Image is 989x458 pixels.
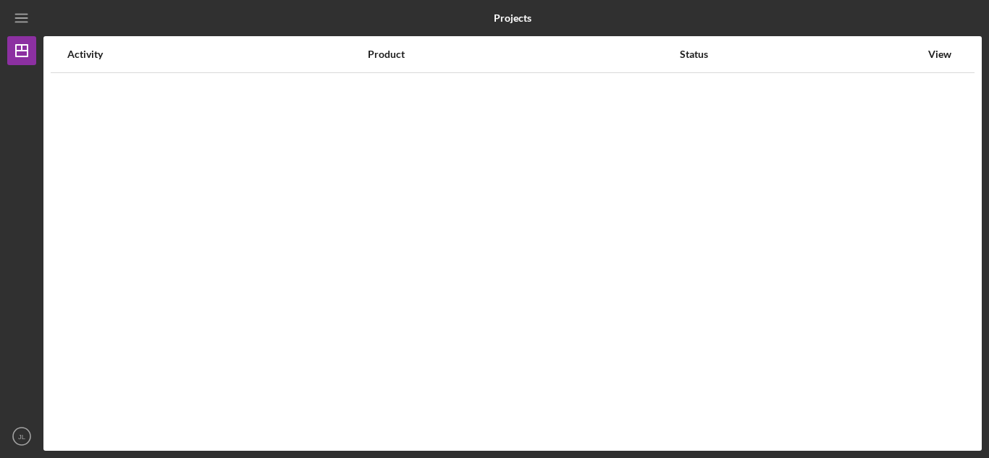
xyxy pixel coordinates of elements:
[680,48,920,60] div: Status
[494,12,531,24] b: Projects
[368,48,678,60] div: Product
[922,48,958,60] div: View
[67,48,366,60] div: Activity
[7,422,36,451] button: JL
[18,433,26,441] text: JL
